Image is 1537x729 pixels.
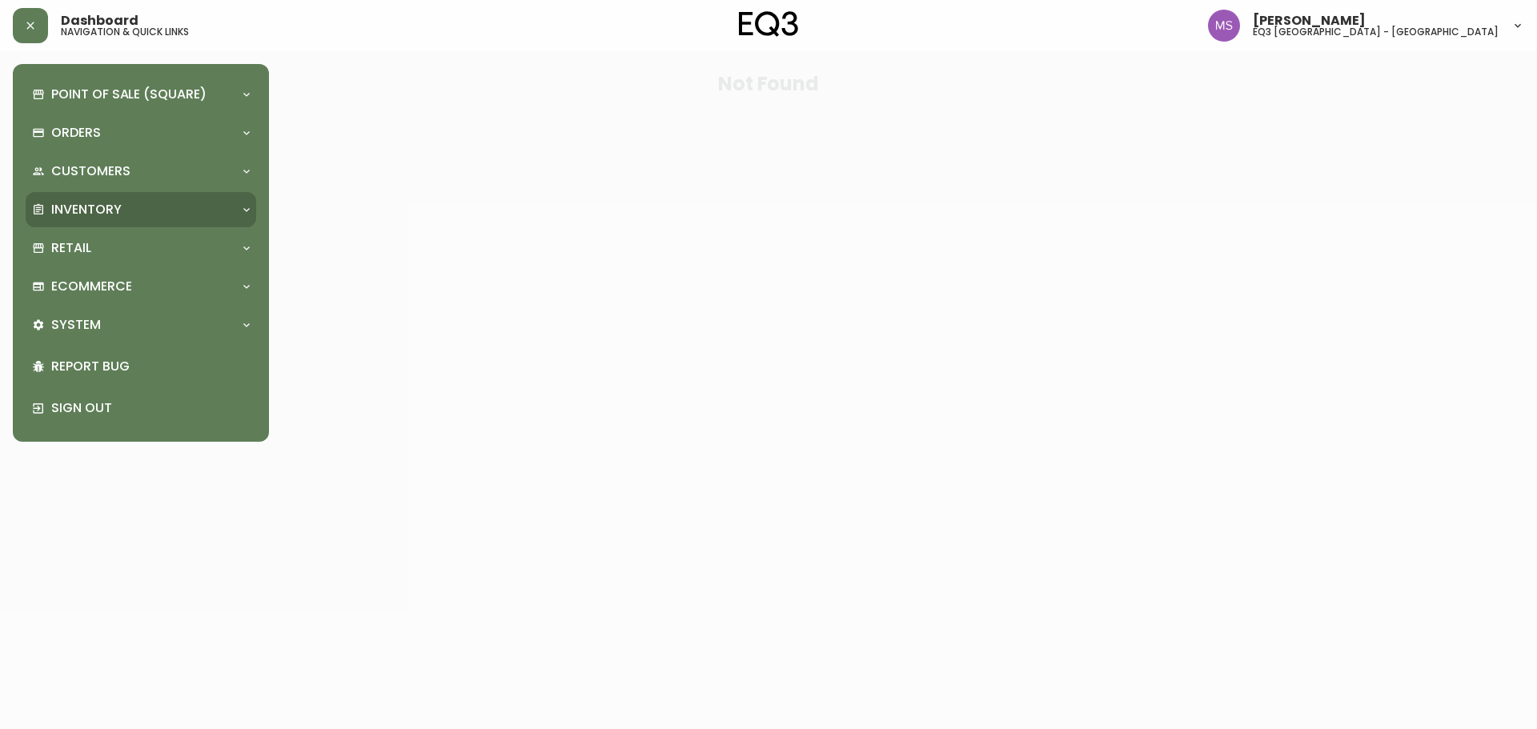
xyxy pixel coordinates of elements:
div: Ecommerce [26,269,256,304]
p: Ecommerce [51,278,132,295]
h5: eq3 [GEOGRAPHIC_DATA] - [GEOGRAPHIC_DATA] [1253,27,1499,37]
div: Customers [26,154,256,189]
p: Report Bug [51,358,250,375]
img: logo [739,11,798,37]
div: Orders [26,115,256,150]
span: Dashboard [61,14,138,27]
p: Sign Out [51,399,250,417]
p: Retail [51,239,91,257]
p: Point of Sale (Square) [51,86,207,103]
div: Inventory [26,192,256,227]
div: System [26,307,256,342]
p: System [51,316,101,334]
img: 1b6e43211f6f3cc0b0729c9049b8e7af [1208,10,1240,42]
div: Report Bug [26,346,256,387]
div: Sign Out [26,387,256,429]
h5: navigation & quick links [61,27,189,37]
span: [PERSON_NAME] [1253,14,1366,27]
p: Orders [51,124,101,142]
div: Retail [26,230,256,266]
p: Inventory [51,201,122,218]
p: Customers [51,162,130,180]
div: Point of Sale (Square) [26,77,256,112]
